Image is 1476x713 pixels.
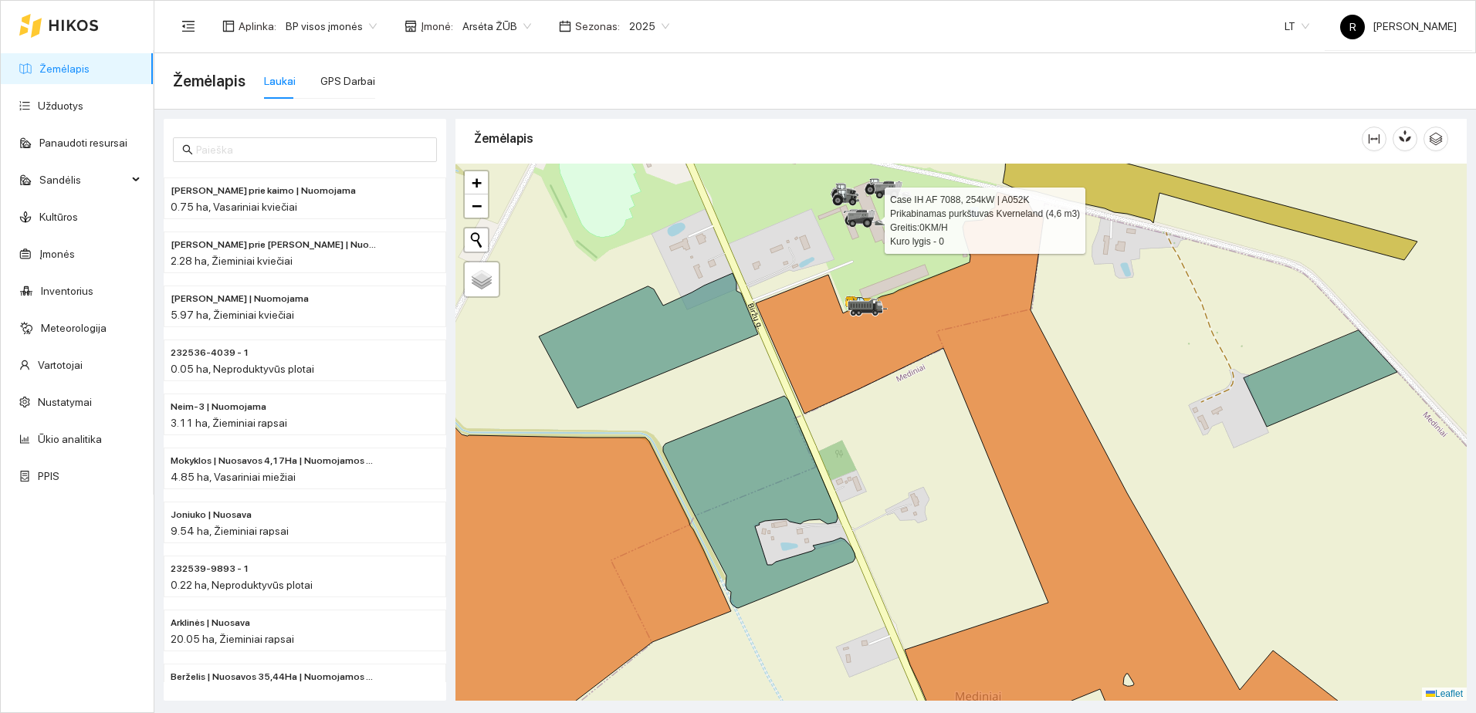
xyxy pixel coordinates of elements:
span: search [182,144,193,155]
input: Paieška [196,141,428,158]
span: 3.11 ha, Žieminiai rapsai [171,417,287,429]
a: Įmonės [39,248,75,260]
span: Arsėta ŽŪB [462,15,531,38]
span: 232536-4039 - 1 [171,346,249,360]
span: 4.85 ha, Vasariniai miežiai [171,471,296,483]
a: Panaudoti resursai [39,137,127,149]
a: PPIS [38,470,59,482]
span: Aplinka : [239,18,276,35]
div: Laukai [264,73,296,90]
span: Joniuko | Nuosava [171,508,252,522]
a: Leaflet [1426,688,1463,699]
span: [PERSON_NAME] [1340,20,1457,32]
span: 0.22 ha, Neproduktyvūs plotai [171,579,313,591]
span: 2025 [629,15,669,38]
a: Užduotys [38,100,83,112]
span: Berželis | Nuosavos 35,44Ha | Nuomojamos 30,25Ha [171,670,377,684]
span: calendar [559,20,571,32]
span: Ginaičių Valiaus | Nuomojama [171,292,309,306]
span: column-width [1363,133,1386,145]
button: column-width [1362,127,1386,151]
span: − [472,196,482,215]
a: Ūkio analitika [38,433,102,445]
span: 232539-9893 - 1 [171,562,249,576]
span: LT [1285,15,1309,38]
a: Inventorius [41,285,93,297]
a: Nustatymai [38,396,92,408]
span: Neim-3 | Nuomojama [171,400,266,414]
div: Žemėlapis [474,117,1362,161]
a: Zoom in [465,171,488,194]
span: R [1349,15,1356,39]
a: Žemėlapis [39,63,90,75]
span: 5.97 ha, Žieminiai kviečiai [171,309,294,321]
span: layout [222,20,235,32]
span: Mokyklos | Nuosavos 4,17Ha | Nuomojamos 0,68Ha [171,454,377,468]
span: 20.05 ha, Žieminiai rapsai [171,633,294,645]
span: Arklinės | Nuosava [171,616,250,630]
span: 0.75 ha, Vasariniai kviečiai [171,201,297,213]
span: Žemėlapis [173,69,245,93]
div: GPS Darbai [320,73,375,90]
span: Įmonė : [421,18,453,35]
span: Sandėlis [39,164,127,195]
span: shop [405,20,417,32]
span: Rolando prie kaimo | Nuomojama [171,184,356,198]
span: BP visos įmonės [286,15,377,38]
span: 9.54 ha, Žieminiai rapsai [171,525,289,537]
span: menu-fold [181,19,195,33]
a: Zoom out [465,194,488,218]
span: 0.05 ha, Neproduktyvūs plotai [171,363,314,375]
a: Kultūros [39,211,78,223]
a: Vartotojai [38,359,83,371]
span: 2.28 ha, Žieminiai kviečiai [171,255,293,267]
button: menu-fold [173,11,204,42]
a: Layers [465,262,499,296]
a: Meteorologija [41,322,107,334]
span: Sezonas : [575,18,620,35]
span: + [472,173,482,192]
span: Rolando prie Valės | Nuosava [171,238,377,252]
button: Initiate a new search [465,228,488,252]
